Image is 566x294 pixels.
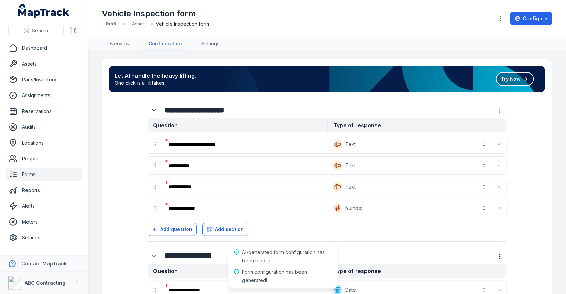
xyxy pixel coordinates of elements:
[6,73,82,87] a: Parts/Inventory
[148,104,162,117] div: :r1m:-form-item-label
[32,27,48,34] span: Search
[160,226,192,233] span: Add question
[242,269,307,283] span: Form configuration has been generated!
[8,24,64,37] button: Search
[152,163,157,168] svg: drag
[329,137,491,152] button: Text
[115,71,196,80] strong: Let AI handle the heavy lifting.
[115,80,196,87] span: One click is all it takes.
[510,12,552,25] a: Configure
[163,137,326,152] div: :r1u:-form-item-label
[6,215,82,229] a: Meters
[215,226,244,233] span: Add section
[242,249,325,263] span: AI-generated form configuration has been loaded!
[163,158,326,173] div: :r24:-form-item-label
[196,37,225,50] a: Settings
[494,203,505,214] button: Expand
[148,249,162,262] div: :r2m:-form-item-label
[102,37,135,50] a: Overview
[163,179,326,194] div: :r2a:-form-item-label
[128,19,148,29] div: Asset
[6,168,82,181] a: Forms
[202,223,248,236] button: Add section
[6,89,82,102] a: Assignments
[25,280,65,286] strong: ABC Contracting
[148,180,162,194] div: drag
[152,205,157,211] svg: drag
[493,250,507,263] button: more-detail
[494,160,505,171] button: Expand
[148,118,327,132] strong: Question
[6,152,82,166] a: People
[6,41,82,55] a: Dashboard
[329,179,491,194] button: Text
[494,139,505,150] button: Expand
[6,183,82,197] a: Reports
[163,201,326,216] div: :r2g:-form-item-label
[496,72,534,86] button: Try Now
[148,249,161,262] button: Expand
[6,199,82,213] a: Alerts
[21,261,67,267] strong: Contact MapTrack
[329,158,491,173] button: Text
[327,118,507,132] strong: Type of response
[6,120,82,134] a: Audits
[148,137,162,151] div: drag
[156,21,209,27] span: Vehicle Inspection form
[148,201,162,215] div: drag
[143,37,187,50] a: Configuration
[152,287,157,293] svg: drag
[152,142,157,147] svg: drag
[148,223,197,236] button: Add question
[148,264,327,278] strong: Question
[152,184,157,190] svg: drag
[148,159,162,172] div: drag
[493,104,507,117] button: more-detail
[148,104,161,117] button: Expand
[6,57,82,71] a: Assets
[329,201,491,216] button: Number
[6,136,82,150] a: Locations
[102,8,209,19] h1: Vehicle Inspection form
[6,231,82,245] a: Settings
[102,19,120,29] div: Draft
[18,4,70,18] a: MapTrack
[494,181,505,192] button: Expand
[6,104,82,118] a: Reservations
[327,264,507,278] strong: Type of response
